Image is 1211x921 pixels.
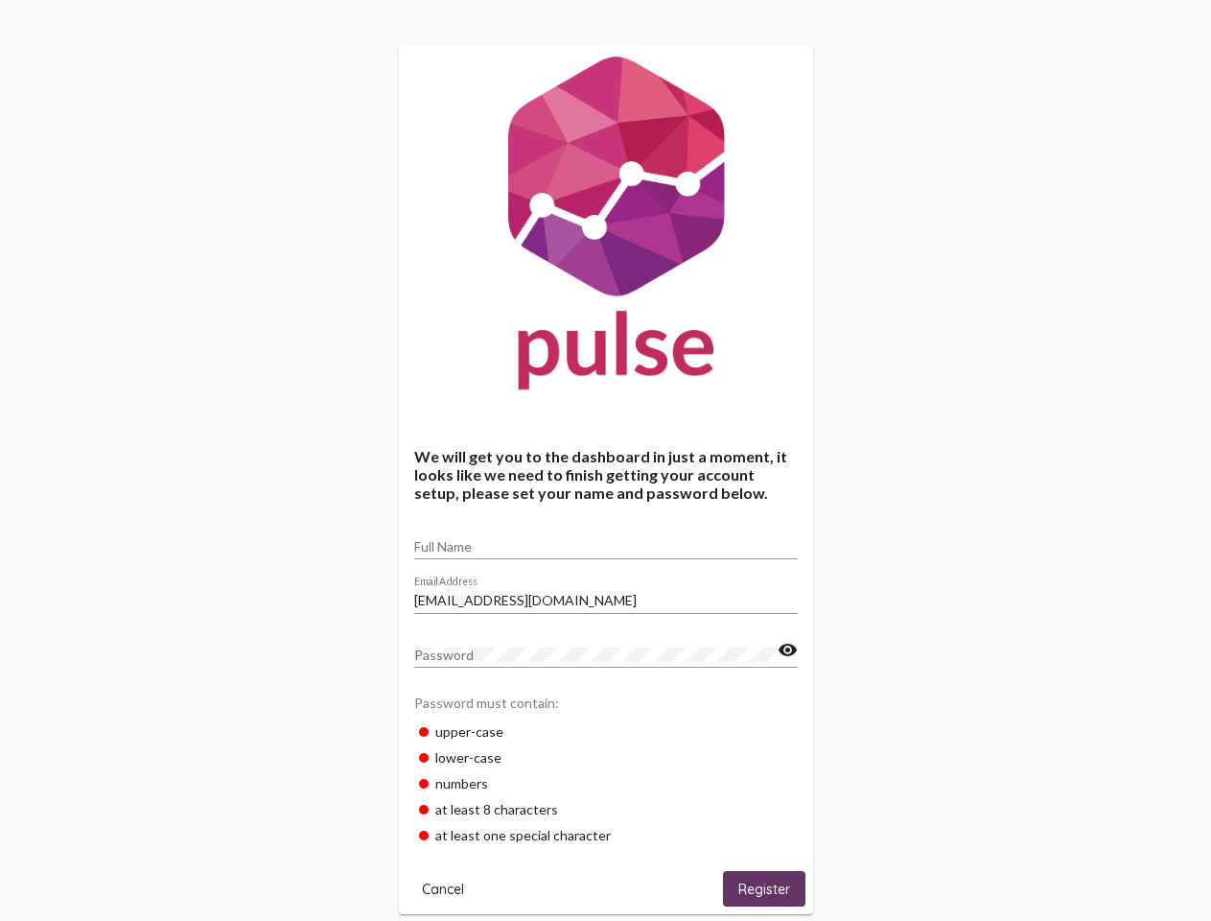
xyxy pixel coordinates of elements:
[414,796,798,822] div: at least 8 characters
[414,447,798,502] h4: We will get you to the dashboard in just a moment, it looks like we need to finish getting your a...
[399,46,813,409] img: Pulse For Good Logo
[407,871,479,907] button: Cancel
[723,871,805,907] button: Register
[414,770,798,796] div: numbers
[422,881,464,898] span: Cancel
[414,685,798,719] div: Password must contain:
[738,881,790,898] span: Register
[778,639,798,662] mat-icon: visibility
[414,822,798,848] div: at least one special character
[414,719,798,744] div: upper-case
[414,744,798,770] div: lower-case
